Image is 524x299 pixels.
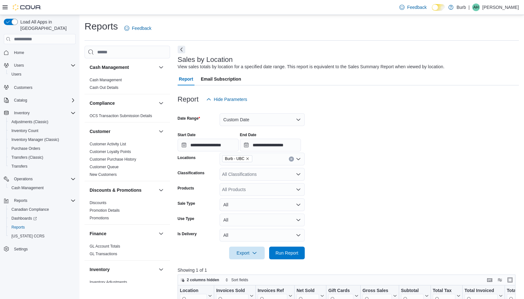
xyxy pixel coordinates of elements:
[1,48,78,57] button: Home
[11,245,30,253] a: Settings
[6,144,78,153] button: Purchase Orders
[9,232,76,240] span: Washington CCRS
[9,215,39,222] a: Dashboards
[11,207,49,212] span: Canadian Compliance
[9,215,76,222] span: Dashboards
[11,245,76,253] span: Settings
[9,145,76,152] span: Purchase Orders
[296,156,301,162] button: Open list of options
[90,187,156,193] button: Discounts & Promotions
[9,70,76,78] span: Users
[9,223,76,231] span: Reports
[222,155,252,162] span: Burb - UBC
[90,266,156,273] button: Inventory
[11,72,21,77] span: Users
[90,216,109,220] a: Promotions
[90,100,156,106] button: Compliance
[233,247,261,259] span: Export
[90,200,106,205] span: Discounts
[276,250,298,256] span: Run Report
[90,128,156,135] button: Customer
[90,113,152,118] span: OCS Transaction Submission Details
[9,154,76,161] span: Transfers (Classic)
[9,163,30,170] a: Transfers
[85,243,170,260] div: Finance
[187,277,219,282] span: 2 columns hidden
[14,198,27,203] span: Reports
[473,3,479,11] span: AH
[178,201,195,206] label: Sale Type
[407,4,426,10] span: Feedback
[1,196,78,205] button: Reports
[85,199,170,224] div: Discounts & Promotions
[482,3,519,11] p: [PERSON_NAME]
[14,50,24,55] span: Home
[506,276,514,284] button: Enter fullscreen
[9,154,46,161] a: Transfers (Classic)
[178,116,200,121] label: Date Range
[11,49,27,56] a: Home
[90,114,152,118] a: OCS Transaction Submission Details
[11,109,76,117] span: Inventory
[246,157,249,161] button: Remove Burb - UBC from selection in this group
[90,85,119,90] a: Cash Out Details
[90,251,117,256] span: GL Transactions
[90,252,117,256] a: GL Transactions
[178,56,233,63] h3: Sales by Location
[11,119,48,124] span: Adjustments (Classic)
[90,77,122,83] span: Cash Management
[178,132,196,137] label: Start Date
[157,128,165,135] button: Customer
[214,96,247,103] span: Hide Parameters
[90,142,126,147] span: Customer Activity List
[6,135,78,144] button: Inventory Manager (Classic)
[229,247,265,259] button: Export
[178,231,197,236] label: Is Delivery
[90,230,156,237] button: Finance
[11,84,35,91] a: Customers
[157,266,165,273] button: Inventory
[11,128,38,133] span: Inventory Count
[11,175,35,183] button: Operations
[90,164,119,169] span: Customer Queue
[1,109,78,117] button: Inventory
[472,3,480,11] div: Axel Holin
[11,155,43,160] span: Transfers (Classic)
[85,20,118,33] h1: Reports
[178,96,199,103] h3: Report
[179,73,193,85] span: Report
[6,153,78,162] button: Transfers (Classic)
[6,214,78,223] a: Dashboards
[6,70,78,79] button: Users
[14,98,27,103] span: Catalog
[216,288,248,294] div: Invoices Sold
[204,93,250,106] button: Hide Parameters
[85,112,170,122] div: Compliance
[13,4,41,10] img: Cova
[132,25,151,31] span: Feedback
[6,183,78,192] button: Cash Management
[90,201,106,205] a: Discounts
[433,288,455,294] div: Total Tax
[397,1,429,14] a: Feedback
[90,100,115,106] h3: Compliance
[222,276,251,284] button: Sort fields
[465,288,498,294] div: Total Invoiced
[457,3,466,11] p: Burb
[90,172,117,177] span: New Customers
[9,206,51,213] a: Canadian Compliance
[14,176,33,182] span: Operations
[90,187,141,193] h3: Discounts & Promotions
[85,140,170,181] div: Customer
[157,99,165,107] button: Compliance
[9,145,43,152] a: Purchase Orders
[328,288,353,294] div: Gift Cards
[11,109,32,117] button: Inventory
[90,208,120,213] span: Promotion Details
[231,277,248,282] span: Sort fields
[11,197,76,204] span: Reports
[9,118,51,126] a: Adjustments (Classic)
[90,280,127,285] span: Inventory Adjustments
